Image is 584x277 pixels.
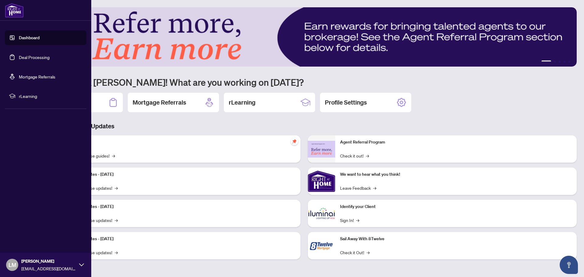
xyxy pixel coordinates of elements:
img: Slide 0 [32,7,577,67]
span: LM [9,261,16,269]
p: Identify your Client [340,203,572,210]
p: Platform Updates - [DATE] [64,203,296,210]
span: pushpin [291,138,298,145]
span: → [115,185,118,191]
a: Sign In!→ [340,217,359,223]
h2: rLearning [229,98,255,107]
img: We want to hear what you think! [308,168,335,195]
button: 5 [568,61,571,63]
h2: Mortgage Referrals [133,98,186,107]
img: logo [5,3,24,18]
h3: Brokerage & Industry Updates [32,122,577,130]
a: Check it out!→ [340,152,369,159]
a: Mortgage Referrals [19,74,55,79]
p: Platform Updates - [DATE] [64,171,296,178]
p: Sail Away With 8Twelve [340,236,572,242]
button: Open asap [560,256,578,274]
span: → [115,217,118,223]
button: 1 [541,61,551,63]
a: Leave Feedback→ [340,185,376,191]
p: We want to hear what you think! [340,171,572,178]
span: → [356,217,359,223]
span: → [115,249,118,256]
span: → [366,152,369,159]
img: Identify your Client [308,200,335,227]
a: Deal Processing [19,54,50,60]
span: → [373,185,376,191]
button: 4 [563,61,566,63]
img: Agent Referral Program [308,141,335,158]
h1: Welcome back [PERSON_NAME]! What are you working on [DATE]? [32,76,577,88]
a: Dashboard [19,35,40,40]
button: 3 [558,61,561,63]
span: rLearning [19,93,82,99]
p: Self-Help [64,139,296,146]
h2: Profile Settings [325,98,367,107]
span: → [367,249,370,256]
button: 2 [554,61,556,63]
img: Sail Away With 8Twelve [308,232,335,259]
span: [PERSON_NAME] [21,258,76,265]
p: Platform Updates - [DATE] [64,236,296,242]
span: [EMAIL_ADDRESS][DOMAIN_NAME] [21,265,76,272]
p: Agent Referral Program [340,139,572,146]
a: Check it Out!→ [340,249,370,256]
span: → [112,152,115,159]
